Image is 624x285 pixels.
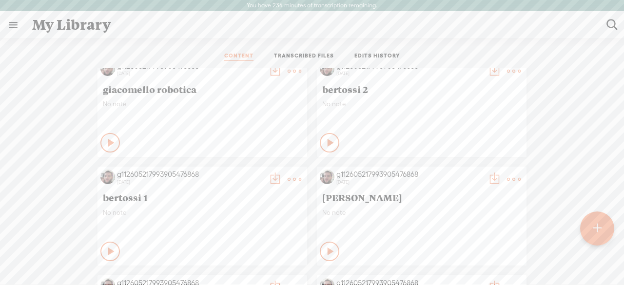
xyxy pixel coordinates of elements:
a: CONTENT [224,52,253,61]
div: [DATE] [117,71,263,76]
label: You have 234 minutes of transcription remaining. [247,2,377,10]
a: EDITS HISTORY [354,52,400,61]
div: My Library [25,12,600,38]
span: No note [322,209,521,217]
span: No note [322,100,521,108]
img: http%3A%2F%2Fres.cloudinary.com%2Ftrebble-fm%2Fimage%2Fupload%2Fv1697784584%2Fcom.trebble.trebble... [320,61,334,76]
span: bertossi 1 [103,191,302,203]
span: [PERSON_NAME] [322,191,521,203]
div: [DATE] [336,71,483,76]
img: http%3A%2F%2Fres.cloudinary.com%2Ftrebble-fm%2Fimage%2Fupload%2Fv1697784584%2Fcom.trebble.trebble... [320,170,334,184]
span: No note [103,100,302,108]
span: bertossi 2 [322,83,521,95]
div: g112605217993905476868 [336,170,483,179]
div: [DATE] [117,179,263,185]
span: giacomello robotica [103,83,302,95]
span: No note [103,209,302,217]
div: [DATE] [336,179,483,185]
div: g112605217993905476868 [117,170,263,179]
img: http%3A%2F%2Fres.cloudinary.com%2Ftrebble-fm%2Fimage%2Fupload%2Fv1697784584%2Fcom.trebble.trebble... [100,61,115,76]
a: TRANSCRIBED FILES [274,52,334,61]
img: http%3A%2F%2Fres.cloudinary.com%2Ftrebble-fm%2Fimage%2Fupload%2Fv1697784584%2Fcom.trebble.trebble... [100,170,115,184]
